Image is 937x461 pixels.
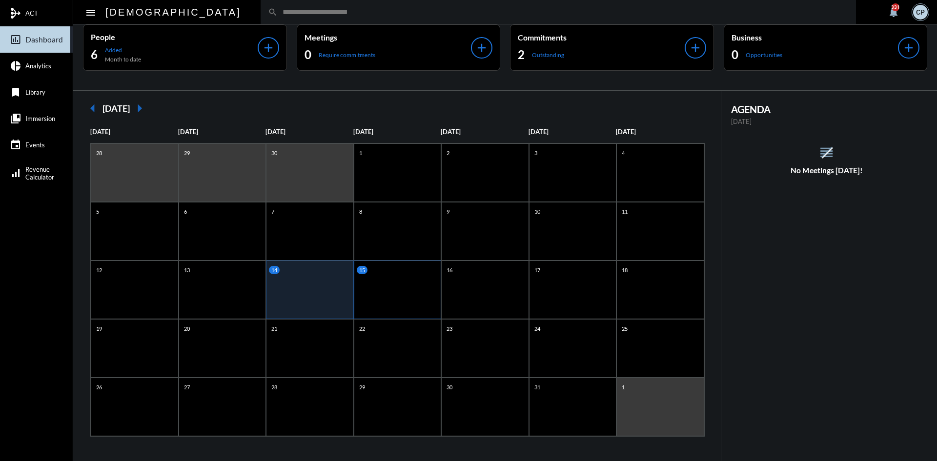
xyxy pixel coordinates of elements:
mat-icon: add [475,41,489,55]
h2: 0 [305,47,311,62]
p: 4 [619,149,627,157]
mat-icon: notifications [888,6,899,18]
p: Month to date [105,56,141,63]
p: 30 [444,383,455,391]
p: 16 [444,266,455,274]
p: 19 [94,324,104,333]
p: 11 [619,207,630,216]
h2: [DATE] [102,103,130,114]
h2: 6 [91,47,98,62]
p: 9 [444,207,452,216]
p: [DATE] [178,128,266,136]
p: Opportunities [746,51,782,59]
p: 12 [94,266,104,274]
p: 5 [94,207,102,216]
p: 7 [269,207,277,216]
p: 20 [182,324,192,333]
p: 29 [357,383,367,391]
button: Toggle sidenav [81,2,101,22]
p: 24 [532,324,543,333]
p: [DATE] [616,128,704,136]
mat-icon: pie_chart [10,60,21,72]
p: [DATE] [353,128,441,136]
p: 1 [619,383,627,391]
mat-icon: collections_bookmark [10,113,21,124]
span: Dashboard [25,35,63,44]
p: 13 [182,266,192,274]
p: 27 [182,383,192,391]
p: [DATE] [441,128,529,136]
span: Library [25,88,45,96]
mat-icon: Side nav toggle icon [85,7,97,19]
mat-icon: arrow_right [130,99,149,118]
p: Require commitments [319,51,375,59]
p: 6 [182,207,189,216]
p: 21 [269,324,280,333]
h2: 0 [732,47,738,62]
p: 30 [269,149,280,157]
p: Commitments [518,33,685,42]
p: Business [732,33,898,42]
h5: No Meetings [DATE]! [721,166,933,175]
span: Analytics [25,62,51,70]
div: CP [913,5,928,20]
mat-icon: insert_chart_outlined [10,34,21,45]
p: 31 [532,383,543,391]
p: Outstanding [532,51,564,59]
p: 29 [182,149,192,157]
p: 15 [357,266,367,274]
mat-icon: event [10,139,21,151]
p: 28 [269,383,280,391]
p: 14 [269,266,280,274]
mat-icon: add [262,41,275,55]
mat-icon: signal_cellular_alt [10,167,21,179]
p: [DATE] [90,128,178,136]
p: 26 [94,383,104,391]
p: 1 [357,149,365,157]
mat-icon: add [902,41,916,55]
span: Events [25,141,45,149]
p: Meetings [305,33,471,42]
span: ACT [25,9,38,17]
p: 17 [532,266,543,274]
mat-icon: mediation [10,7,21,19]
mat-icon: reorder [818,144,835,160]
p: [DATE] [529,128,616,136]
mat-icon: arrow_left [83,99,102,118]
h2: 2 [518,47,525,62]
h2: [DEMOGRAPHIC_DATA] [105,4,241,20]
h2: AGENDA [731,103,923,115]
span: Immersion [25,115,55,122]
p: 3 [532,149,540,157]
p: 18 [619,266,630,274]
mat-icon: bookmark [10,86,21,98]
p: 10 [532,207,543,216]
span: Revenue Calculator [25,165,54,181]
p: 2 [444,149,452,157]
mat-icon: add [689,41,702,55]
p: [DATE] [731,118,923,125]
p: 22 [357,324,367,333]
div: 331 [892,3,899,11]
p: 28 [94,149,104,157]
p: [DATE] [265,128,353,136]
p: 8 [357,207,365,216]
p: People [91,32,258,41]
p: 23 [444,324,455,333]
p: 25 [619,324,630,333]
mat-icon: search [268,7,278,17]
p: Added [105,46,141,54]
